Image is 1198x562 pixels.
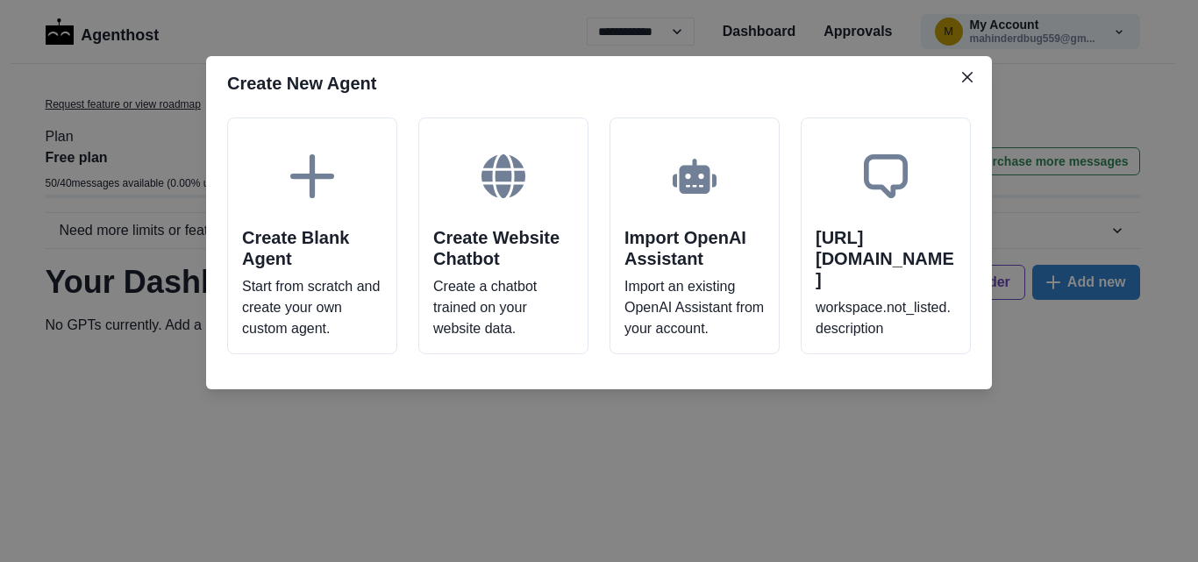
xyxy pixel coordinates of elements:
p: Start from scratch and create your own custom agent. [242,276,382,339]
h2: Create Blank Agent [242,227,382,269]
p: Import an existing OpenAI Assistant from your account. [624,276,765,339]
p: Create a chatbot trained on your website data. [433,276,574,339]
header: Create New Agent [206,56,992,110]
h2: Import OpenAI Assistant [624,227,765,269]
h2: [URL][DOMAIN_NAME] [816,227,956,290]
h2: Create Website Chatbot [433,227,574,269]
p: workspace.not_listed.description [816,297,956,339]
button: Close [953,63,981,91]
